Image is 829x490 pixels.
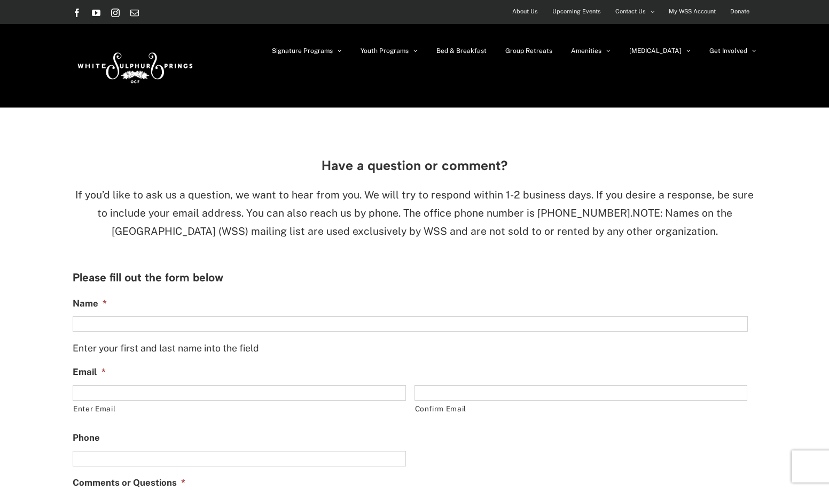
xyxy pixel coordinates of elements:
[73,401,406,417] label: Enter Email
[361,48,409,54] span: Youth Programs
[73,477,185,489] label: Comments or Questions
[615,4,646,19] span: Contact Us
[73,366,106,378] label: Email
[505,48,552,54] span: Group Retreats
[73,41,195,91] img: White Sulphur Springs Logo
[512,4,538,19] span: About Us
[669,4,716,19] span: My WSS Account
[571,24,611,78] a: Amenities
[111,9,120,17] a: Instagram
[272,48,333,54] span: Signature Programs
[92,9,100,17] a: YouTube
[272,24,342,78] a: Signature Programs
[436,24,487,78] a: Bed & Breakfast
[436,48,487,54] span: Bed & Breakfast
[73,158,756,173] h3: Have a question or comment?
[75,189,754,219] span: If you’d like to ask us a question, we want to hear from you. We will try to respond within 1-2 b...
[73,186,756,240] p: NOTE: Names on the [GEOGRAPHIC_DATA] (WSS) mailing list are used exclusively by WSS and are not s...
[709,48,747,54] span: Get Involved
[73,332,748,356] div: Enter your first and last name into the field
[629,48,682,54] span: [MEDICAL_DATA]
[730,4,749,19] span: Donate
[73,270,756,285] h3: Please fill out the form below
[415,401,748,417] label: Confirm Email
[552,4,601,19] span: Upcoming Events
[272,24,756,78] nav: Main Menu
[709,24,756,78] a: Get Involved
[73,9,81,17] a: Facebook
[571,48,601,54] span: Amenities
[505,24,552,78] a: Group Retreats
[73,298,107,310] label: Name
[629,24,691,78] a: [MEDICAL_DATA]
[73,432,100,444] label: Phone
[130,9,139,17] a: Email
[361,24,418,78] a: Youth Programs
